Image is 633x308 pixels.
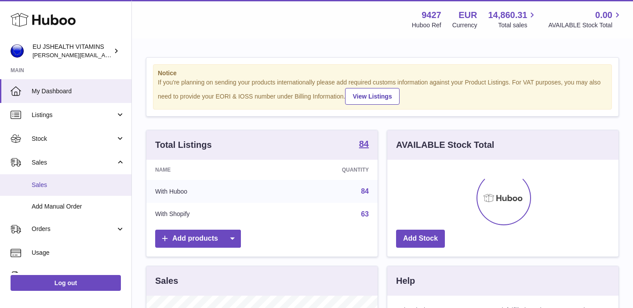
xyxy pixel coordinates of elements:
[11,44,24,58] img: laura@jessicasepel.com
[595,9,612,21] span: 0.00
[359,139,369,148] strong: 84
[32,249,125,257] span: Usage
[359,139,369,150] a: 84
[11,275,121,291] a: Log out
[146,203,271,226] td: With Shopify
[32,272,116,281] span: Invoicing and Payments
[155,275,178,287] h3: Sales
[488,9,527,21] span: 14,860.31
[33,43,112,59] div: EU JSHEALTH VITAMINS
[32,111,116,119] span: Listings
[361,187,369,195] a: 84
[32,158,116,167] span: Sales
[396,275,415,287] h3: Help
[458,9,477,21] strong: EUR
[361,210,369,218] a: 63
[396,230,445,248] a: Add Stock
[158,78,607,105] div: If you're planning on sending your products internationally please add required customs informati...
[32,87,125,95] span: My Dashboard
[498,21,537,29] span: Total sales
[271,160,378,180] th: Quantity
[155,139,212,151] h3: Total Listings
[548,21,622,29] span: AVAILABLE Stock Total
[548,9,622,29] a: 0.00 AVAILABLE Stock Total
[158,69,607,77] strong: Notice
[412,21,441,29] div: Huboo Ref
[452,21,477,29] div: Currency
[345,88,399,105] a: View Listings
[146,160,271,180] th: Name
[422,9,441,21] strong: 9427
[32,181,125,189] span: Sales
[33,51,176,59] span: [PERSON_NAME][EMAIL_ADDRESS][DOMAIN_NAME]
[488,9,537,29] a: 14,860.31 Total sales
[32,135,116,143] span: Stock
[146,180,271,203] td: With Huboo
[32,202,125,211] span: Add Manual Order
[396,139,494,151] h3: AVAILABLE Stock Total
[155,230,241,248] a: Add products
[32,225,116,233] span: Orders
